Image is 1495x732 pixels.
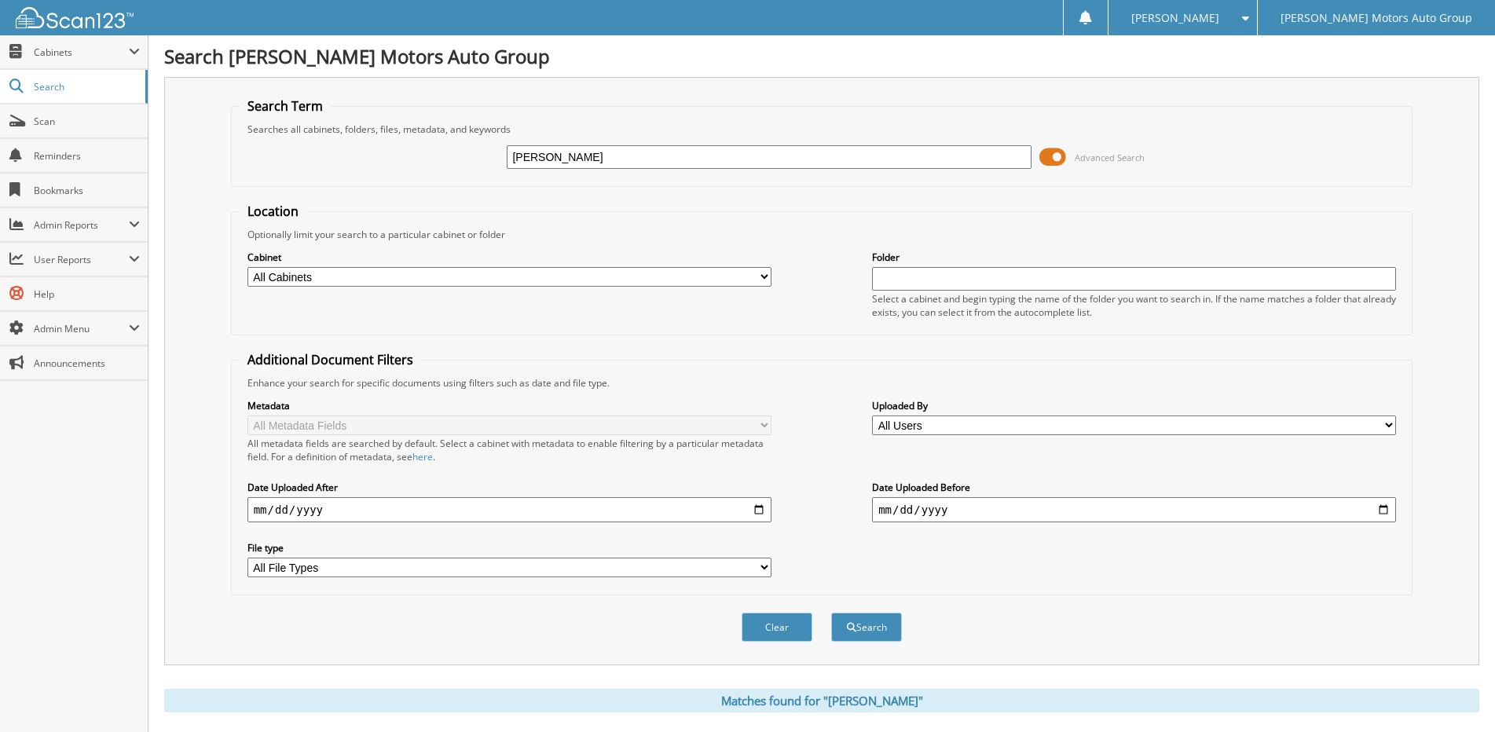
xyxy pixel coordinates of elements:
[240,351,421,368] legend: Additional Document Filters
[872,292,1396,319] div: Select a cabinet and begin typing the name of the folder you want to search in. If the name match...
[872,497,1396,522] input: end
[872,481,1396,494] label: Date Uploaded Before
[247,481,771,494] label: Date Uploaded After
[831,613,902,642] button: Search
[164,43,1479,69] h1: Search [PERSON_NAME] Motors Auto Group
[34,253,129,266] span: User Reports
[34,184,140,197] span: Bookmarks
[872,251,1396,264] label: Folder
[1281,13,1472,23] span: [PERSON_NAME] Motors Auto Group
[34,287,140,301] span: Help
[16,7,134,28] img: scan123-logo-white.svg
[247,497,771,522] input: start
[240,123,1405,136] div: Searches all cabinets, folders, files, metadata, and keywords
[34,322,129,335] span: Admin Menu
[34,357,140,370] span: Announcements
[240,376,1405,390] div: Enhance your search for specific documents using filters such as date and file type.
[34,115,140,128] span: Scan
[247,251,771,264] label: Cabinet
[247,541,771,554] label: File type
[34,46,129,59] span: Cabinets
[1075,152,1145,163] span: Advanced Search
[1131,13,1219,23] span: [PERSON_NAME]
[34,218,129,232] span: Admin Reports
[247,437,771,463] div: All metadata fields are searched by default. Select a cabinet with metadata to enable filtering b...
[34,80,137,93] span: Search
[247,399,771,412] label: Metadata
[240,203,306,220] legend: Location
[240,97,331,115] legend: Search Term
[742,613,812,642] button: Clear
[872,399,1396,412] label: Uploaded By
[34,149,140,163] span: Reminders
[412,450,433,463] a: here
[240,228,1405,241] div: Optionally limit your search to a particular cabinet or folder
[164,689,1479,712] div: Matches found for "[PERSON_NAME]"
